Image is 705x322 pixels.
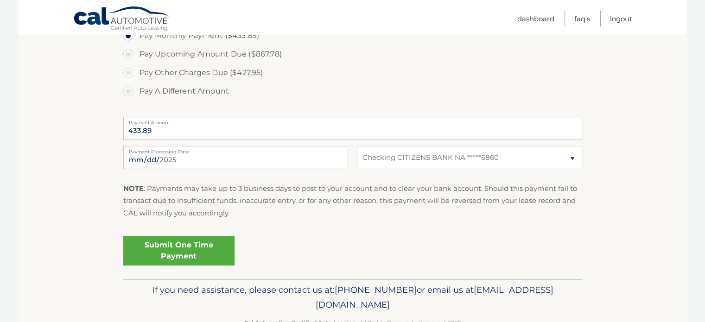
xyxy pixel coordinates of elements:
[123,146,348,169] input: Payment Date
[123,146,348,153] label: Payment Processing Date
[335,284,417,295] span: [PHONE_NUMBER]
[123,63,582,82] label: Pay Other Charges Due ($427.95)
[123,236,235,265] a: Submit One Time Payment
[123,184,144,193] strong: NOTE
[610,11,632,26] a: Logout
[123,82,582,101] label: Pay A Different Amount
[574,11,590,26] a: FAQ's
[517,11,554,26] a: Dashboard
[123,117,582,140] input: Payment Amount
[123,183,582,219] p: : Payments may take up to 3 business days to post to your account and to clear your bank account....
[73,6,171,33] a: Cal Automotive
[129,283,576,312] p: If you need assistance, please contact us at: or email us at
[123,26,582,45] label: Pay Monthly Payment ($433.89)
[123,117,582,124] label: Payment Amount
[123,45,582,63] label: Pay Upcoming Amount Due ($867.78)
